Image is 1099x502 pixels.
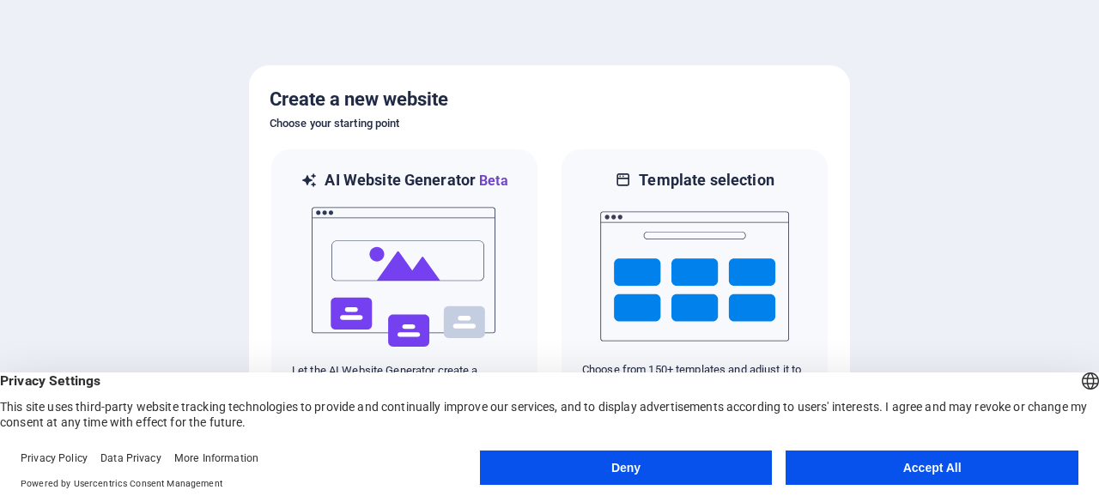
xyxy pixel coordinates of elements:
h5: Create a new website [270,86,829,113]
h6: AI Website Generator [325,170,507,191]
img: ai [310,191,499,363]
div: AI Website GeneratorBetaaiLet the AI Website Generator create a website based on your input. [270,148,539,416]
h6: Template selection [639,170,774,191]
p: Choose from 150+ templates and adjust it to you needs. [582,362,807,393]
h6: Choose your starting point [270,113,829,134]
span: Beta [476,172,508,189]
p: Let the AI Website Generator create a website based on your input. [292,363,517,394]
div: Template selectionChoose from 150+ templates and adjust it to you needs. [560,148,829,416]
